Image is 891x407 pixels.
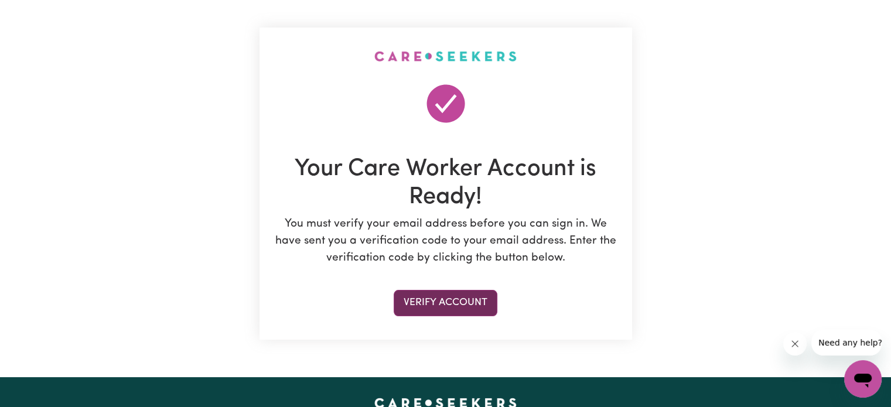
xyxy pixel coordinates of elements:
span: Need any help? [7,8,71,18]
iframe: Message from company [811,330,882,355]
p: You must verify your email address before you can sign in. We have sent you a verification code t... [271,216,620,266]
h1: Your Care Worker Account is Ready! [271,155,620,211]
button: Verify Account [394,290,497,316]
iframe: Button to launch messaging window [844,360,882,398]
iframe: Close message [783,332,807,355]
